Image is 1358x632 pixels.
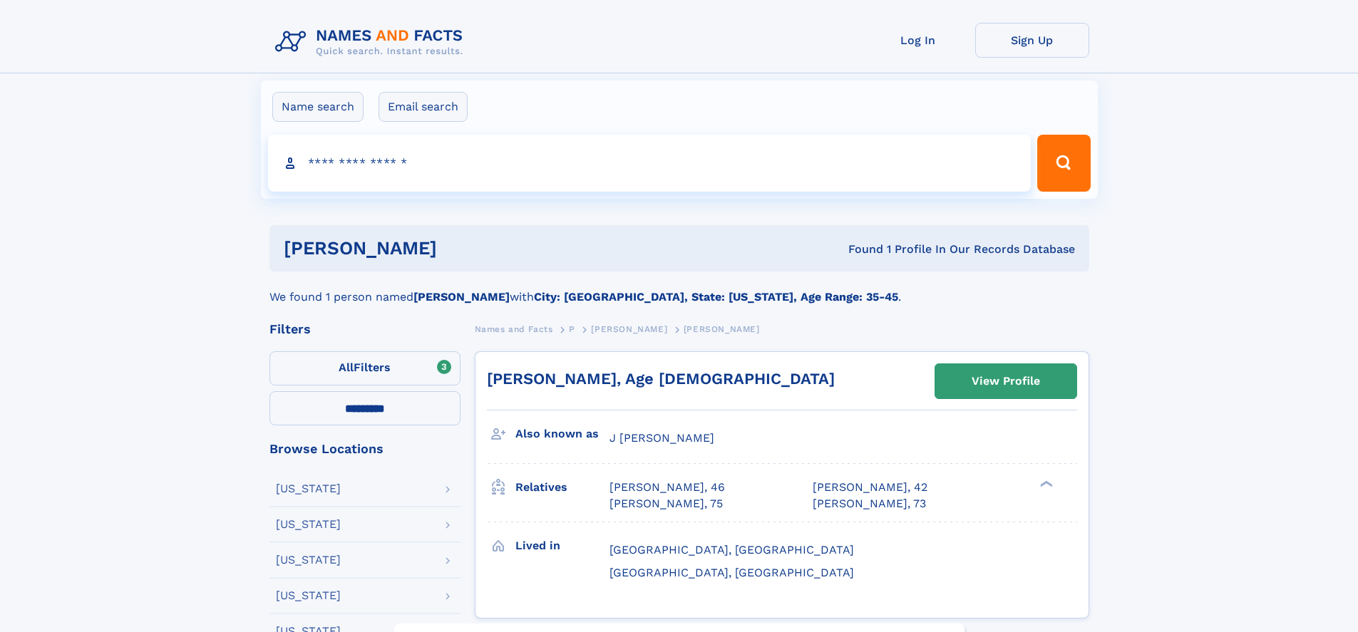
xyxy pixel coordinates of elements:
[272,92,364,122] label: Name search
[515,534,609,558] h3: Lived in
[1037,135,1090,192] button: Search Button
[569,320,575,338] a: P
[609,496,723,512] a: [PERSON_NAME], 75
[284,239,643,257] h1: [PERSON_NAME]
[413,290,510,304] b: [PERSON_NAME]
[609,431,714,445] span: J [PERSON_NAME]
[487,370,835,388] a: [PERSON_NAME], Age [DEMOGRAPHIC_DATA]
[684,324,760,334] span: [PERSON_NAME]
[269,442,461,455] div: Browse Locations
[515,475,609,499] h3: Relatives
[861,23,975,58] a: Log In
[276,483,341,494] div: [US_STATE]
[475,320,553,338] a: Names and Facts
[813,480,927,495] a: [PERSON_NAME], 42
[609,543,854,556] span: [GEOGRAPHIC_DATA], [GEOGRAPHIC_DATA]
[642,242,1075,257] div: Found 1 Profile In Our Records Database
[534,290,898,304] b: City: [GEOGRAPHIC_DATA], State: [US_STATE], Age Range: 35-45
[591,320,667,338] a: [PERSON_NAME]
[268,135,1032,192] input: search input
[569,324,575,334] span: P
[276,554,341,566] div: [US_STATE]
[813,496,926,512] a: [PERSON_NAME], 73
[609,566,854,579] span: [GEOGRAPHIC_DATA], [GEOGRAPHIC_DATA]
[935,364,1076,398] a: View Profile
[1036,480,1054,489] div: ❯
[975,23,1089,58] a: Sign Up
[591,324,667,334] span: [PERSON_NAME]
[269,351,461,385] label: Filters
[276,519,341,530] div: [US_STATE]
[339,361,354,374] span: All
[269,23,475,61] img: Logo Names and Facts
[515,422,609,446] h3: Also known as
[276,590,341,601] div: [US_STATE]
[269,323,461,336] div: Filters
[609,480,725,495] a: [PERSON_NAME], 46
[972,365,1040,398] div: View Profile
[379,92,468,122] label: Email search
[269,271,1089,306] div: We found 1 person named with .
